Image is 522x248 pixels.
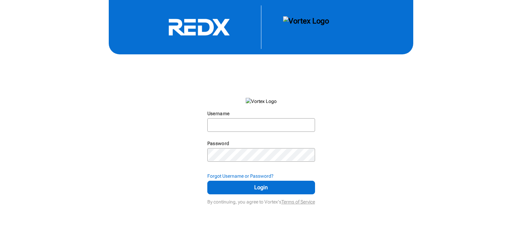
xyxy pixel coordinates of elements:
[207,181,315,194] button: Login
[281,199,315,205] a: Terms of Service
[207,173,315,179] div: Forgot Username or Password?
[207,196,315,205] div: By continuing, you agree to Vortex's
[283,16,329,38] img: Vortex Logo
[148,18,250,36] svg: RedX Logo
[216,183,307,192] span: Login
[207,111,230,116] label: Username
[246,98,277,105] img: Vortex Logo
[207,173,274,179] strong: Forgot Username or Password?
[207,141,229,146] label: Password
